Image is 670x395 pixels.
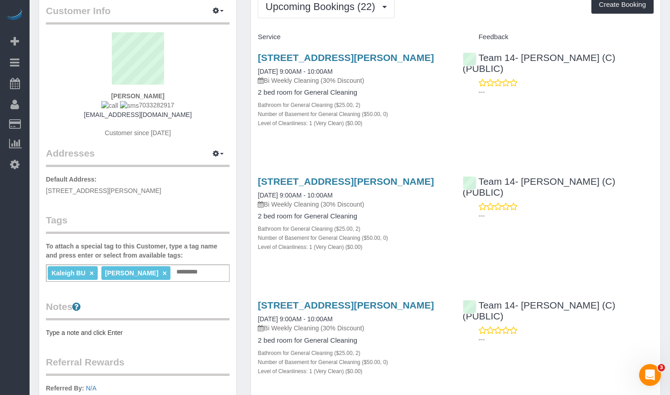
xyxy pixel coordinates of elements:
h4: 2 bed room for General Cleaning [258,213,449,220]
span: 3 [658,364,665,371]
small: Number of Basement for General Cleaning ($50.00, 0) [258,359,388,365]
span: Upcoming Bookings (22) [265,1,380,12]
small: Bathroom for General Cleaning ($25.00, 2) [258,350,360,356]
img: sms [120,101,139,110]
a: Team 14- [PERSON_NAME] (C) (PUBLIC) [463,300,615,321]
legend: Customer Info [46,4,230,25]
h4: 2 bed room for General Cleaning [258,89,449,96]
strong: [PERSON_NAME] [111,92,164,100]
a: Team 14- [PERSON_NAME] (C) (PUBLIC) [463,52,615,74]
small: Number of Basement for General Cleaning ($50.00, 0) [258,235,388,241]
a: [STREET_ADDRESS][PERSON_NAME] [258,300,434,310]
pre: Type a note and click Enter [46,328,230,337]
span: [PERSON_NAME] [105,269,158,277]
span: Customer since [DATE] [105,129,171,137]
iframe: Intercom live chat [639,364,661,386]
a: × [90,269,94,277]
a: × [162,269,166,277]
img: Automaid Logo [5,9,24,22]
legend: Notes [46,300,230,320]
small: Level of Cleanliness: 1 (Very Clean) ($0.00) [258,120,362,127]
h4: Service [258,33,449,41]
p: Bi Weekly Cleaning (30% Discount) [258,324,449,333]
a: [STREET_ADDRESS][PERSON_NAME] [258,176,434,187]
span: Kaleigh BU [51,269,85,277]
a: [DATE] 9:00AM - 10:00AM [258,192,333,199]
small: Number of Basement for General Cleaning ($50.00, 0) [258,111,388,117]
p: --- [479,211,654,220]
a: [DATE] 9:00AM - 10:00AM [258,68,333,75]
a: Team 14- [PERSON_NAME] (C) (PUBLIC) [463,176,615,197]
h4: 2 bed room for General Cleaning [258,337,449,344]
p: Bi Weekly Cleaning (30% Discount) [258,200,449,209]
label: Referred By: [46,384,84,393]
a: [EMAIL_ADDRESS][DOMAIN_NAME] [84,111,192,118]
a: N/A [86,385,96,392]
legend: Referral Rewards [46,355,230,376]
span: [STREET_ADDRESS][PERSON_NAME] [46,187,161,194]
p: Bi Weekly Cleaning (30% Discount) [258,76,449,85]
label: To attach a special tag to this Customer, type a tag name and press enter or select from availabl... [46,242,230,260]
small: Level of Cleanliness: 1 (Very Clean) ($0.00) [258,368,362,375]
a: [STREET_ADDRESS][PERSON_NAME] [258,52,434,63]
small: Bathroom for General Cleaning ($25.00, 2) [258,226,360,232]
h4: Feedback [463,33,654,41]
p: --- [479,335,654,344]
label: Default Address: [46,175,97,184]
legend: Tags [46,213,230,234]
span: 7033282917 [101,101,174,109]
small: Level of Cleanliness: 1 (Very Clean) ($0.00) [258,244,362,250]
p: --- [479,87,654,96]
img: call [101,101,118,110]
small: Bathroom for General Cleaning ($25.00, 2) [258,102,360,108]
a: [DATE] 9:00AM - 10:00AM [258,315,333,323]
